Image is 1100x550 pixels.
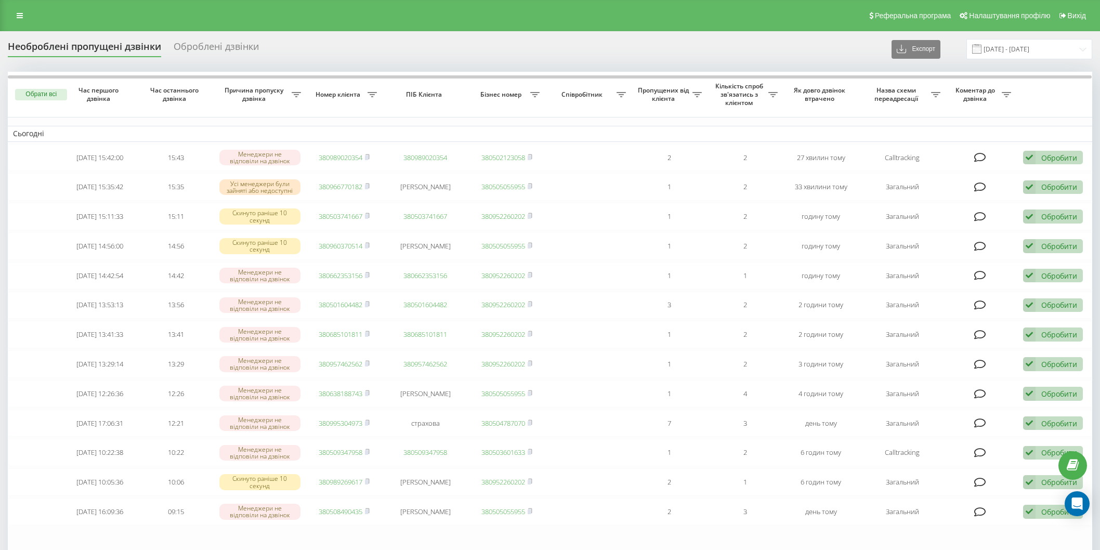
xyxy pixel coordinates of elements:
div: Обробити [1041,271,1077,281]
td: 2 [707,292,783,319]
td: 1 [631,262,707,290]
div: Обробити [1041,389,1077,399]
a: 380957462562 [319,359,362,369]
div: Менеджери не відповіли на дзвінок [219,150,301,165]
span: Вихід [1068,11,1086,20]
a: 380952260202 [481,212,525,221]
td: 3 [631,292,707,319]
td: годину тому [783,203,859,230]
a: 380995304973 [319,418,362,428]
td: Calltracking [859,144,946,172]
td: [DATE] 10:05:36 [62,468,138,496]
td: 2 [707,203,783,230]
div: Менеджери не відповіли на дзвінок [219,386,301,401]
td: 2 години тому [783,321,859,348]
td: [DATE] 13:53:13 [62,292,138,319]
div: Обробити [1041,300,1077,310]
a: 380509347958 [403,448,447,457]
span: Як довго дзвінок втрачено [792,86,850,102]
td: страхова [382,410,469,437]
div: Скинуто раніше 10 секунд [219,238,301,254]
td: [DATE] 13:41:33 [62,321,138,348]
a: 380662353156 [403,271,447,280]
a: 380957462562 [403,359,447,369]
td: 27 хвилин тому [783,144,859,172]
td: 2 [631,468,707,496]
a: 380508490435 [319,507,362,516]
td: 2 [707,439,783,466]
a: 380662353156 [319,271,362,280]
a: 380952260202 [481,477,525,487]
a: 380638188743 [319,389,362,398]
span: Час першого дзвінка [71,86,129,102]
span: Співробітник [550,90,617,99]
a: 380505055955 [481,389,525,398]
td: 1 [631,232,707,260]
a: 380966770182 [319,182,362,191]
td: 4 години тому [783,380,859,408]
td: 09:15 [138,498,214,526]
td: 7 [631,410,707,437]
a: 380960370514 [319,241,362,251]
div: Обробити [1041,182,1077,192]
a: 380685101811 [403,330,447,339]
a: 380505055955 [481,507,525,516]
div: Оброблені дзвінки [174,41,259,57]
td: 1 [631,173,707,201]
span: Кількість спроб зв'язатись з клієнтом [712,82,768,107]
td: 1 [707,262,783,290]
td: [PERSON_NAME] [382,380,469,408]
td: 2 [707,321,783,348]
td: 6 годин тому [783,468,859,496]
a: 380509347958 [319,448,362,457]
a: 380952260202 [481,359,525,369]
a: 380503741667 [319,212,362,221]
td: Загальний [859,468,946,496]
div: Обробити [1041,241,1077,251]
span: Номер клієнта [311,90,368,99]
a: 380989020354 [403,153,447,162]
td: Загальний [859,173,946,201]
td: 33 хвилини тому [783,173,859,201]
span: ПІБ Клієнта [391,90,460,99]
a: 380501604482 [403,300,447,309]
td: Сьогодні [8,126,1092,141]
a: 380505055955 [481,182,525,191]
td: 4 [707,380,783,408]
td: 10:06 [138,468,214,496]
span: Реферальна програма [875,11,951,20]
span: Причина пропуску дзвінка [219,86,291,102]
td: [DATE] 16:09:36 [62,498,138,526]
td: [DATE] 12:26:36 [62,380,138,408]
div: Обробити [1041,153,1077,163]
td: 13:56 [138,292,214,319]
td: 13:29 [138,350,214,378]
a: 380989020354 [319,153,362,162]
a: 380952260202 [481,271,525,280]
td: [PERSON_NAME] [382,173,469,201]
td: день тому [783,498,859,526]
div: Обробити [1041,448,1077,457]
td: 2 години тому [783,292,859,319]
div: Обробити [1041,359,1077,369]
td: [DATE] 17:06:31 [62,410,138,437]
td: [DATE] 14:42:54 [62,262,138,290]
td: 1 [631,439,707,466]
div: Скинуто раніше 10 секунд [219,208,301,224]
td: 6 годин тому [783,439,859,466]
a: 380503741667 [403,212,447,221]
td: Загальний [859,350,946,378]
div: Обробити [1041,507,1077,517]
td: годину тому [783,232,859,260]
span: Назва схеми переадресації [864,86,931,102]
div: Менеджери не відповіли на дзвінок [219,327,301,343]
td: Загальний [859,410,946,437]
a: 380501604482 [319,300,362,309]
td: [DATE] 15:11:33 [62,203,138,230]
div: Менеджери не відповіли на дзвінок [219,504,301,519]
td: 3 [707,410,783,437]
td: 1 [631,321,707,348]
span: Налаштування профілю [969,11,1050,20]
td: день тому [783,410,859,437]
td: 2 [707,173,783,201]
